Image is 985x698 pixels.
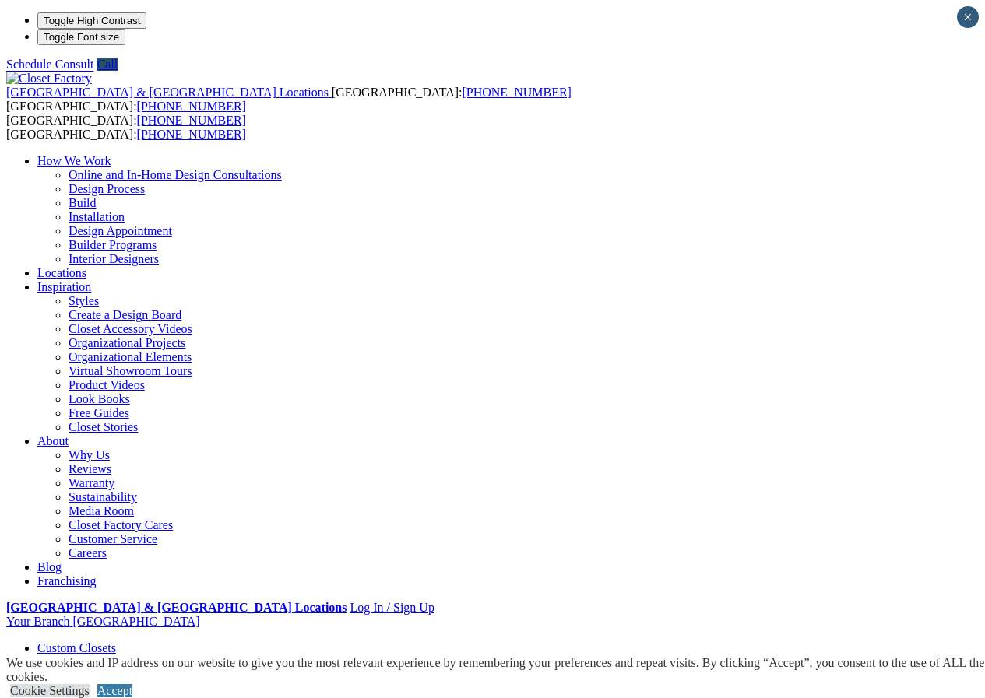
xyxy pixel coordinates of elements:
[37,154,111,167] a: How We Work
[37,266,86,279] a: Locations
[37,434,69,447] a: About
[6,58,93,71] a: Schedule Consult
[97,58,118,71] a: Call
[6,601,347,614] a: [GEOGRAPHIC_DATA] & [GEOGRAPHIC_DATA] Locations
[69,196,97,209] a: Build
[69,168,282,181] a: Online and In-Home Design Consultations
[44,15,140,26] span: Toggle High Contrast
[69,532,157,545] a: Customer Service
[69,252,159,265] a: Interior Designers
[97,684,132,697] a: Accept
[137,114,246,127] a: [PHONE_NUMBER]
[6,615,200,628] a: Your Branch [GEOGRAPHIC_DATA]
[37,280,91,293] a: Inspiration
[69,462,111,475] a: Reviews
[37,641,116,654] a: Custom Closets
[69,336,185,349] a: Organizational Projects
[6,86,329,99] span: [GEOGRAPHIC_DATA] & [GEOGRAPHIC_DATA] Locations
[6,656,985,684] div: We use cookies and IP address on our website to give you the most relevant experience by remember...
[69,224,172,237] a: Design Appointment
[69,238,157,251] a: Builder Programs
[69,448,110,461] a: Why Us
[6,615,69,628] span: Your Branch
[137,100,246,113] a: [PHONE_NUMBER]
[69,392,130,405] a: Look Books
[69,518,173,531] a: Closet Factory Cares
[72,615,199,628] span: [GEOGRAPHIC_DATA]
[6,86,332,99] a: [GEOGRAPHIC_DATA] & [GEOGRAPHIC_DATA] Locations
[69,476,114,489] a: Warranty
[69,546,107,559] a: Careers
[69,420,138,433] a: Closet Stories
[44,31,119,43] span: Toggle Font size
[6,72,92,86] img: Closet Factory
[69,308,181,321] a: Create a Design Board
[137,128,246,141] a: [PHONE_NUMBER]
[69,210,125,223] a: Installation
[69,504,134,517] a: Media Room
[957,6,979,28] button: Close
[69,655,158,668] a: Closet Organizers
[350,601,434,614] a: Log In / Sign Up
[69,350,192,363] a: Organizational Elements
[37,574,97,588] a: Franchising
[6,86,572,113] span: [GEOGRAPHIC_DATA]: [GEOGRAPHIC_DATA]:
[69,406,129,419] a: Free Guides
[69,182,145,195] a: Design Process
[37,560,62,573] a: Blog
[69,294,99,307] a: Styles
[37,12,146,29] button: Toggle High Contrast
[462,86,571,99] a: [PHONE_NUMBER]
[6,114,246,141] span: [GEOGRAPHIC_DATA]: [GEOGRAPHIC_DATA]:
[69,490,137,503] a: Sustainability
[69,378,145,391] a: Product Videos
[10,684,90,697] a: Cookie Settings
[69,364,192,377] a: Virtual Showroom Tours
[69,322,192,335] a: Closet Accessory Videos
[37,29,125,45] button: Toggle Font size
